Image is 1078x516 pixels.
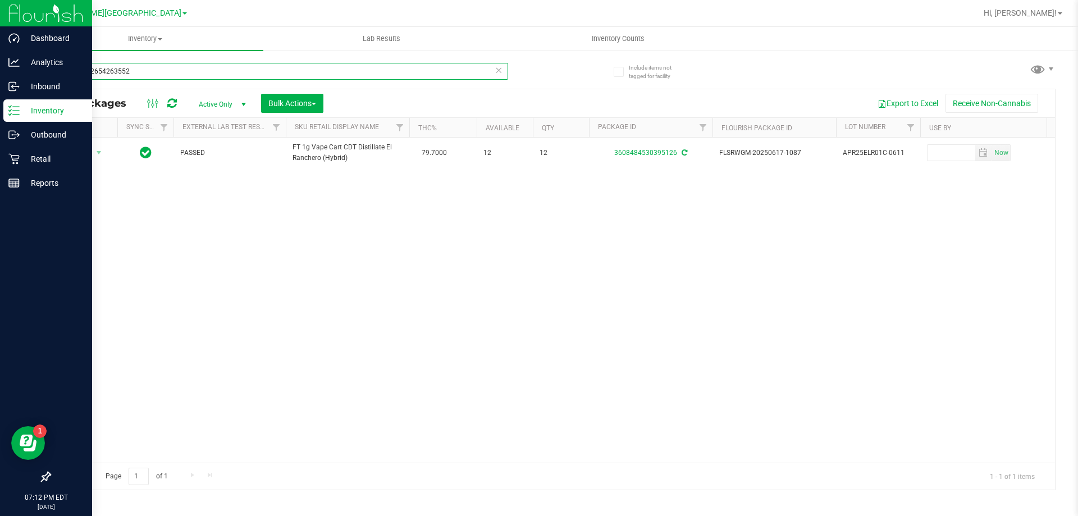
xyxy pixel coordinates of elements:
[43,8,181,18] span: [PERSON_NAME][GEOGRAPHIC_DATA]
[992,145,1010,161] span: select
[483,148,526,158] span: 12
[542,124,554,132] a: Qty
[629,63,685,80] span: Include items not tagged for facility
[418,124,437,132] a: THC%
[20,80,87,93] p: Inbound
[20,31,87,45] p: Dashboard
[945,94,1038,113] button: Receive Non-Cannabis
[8,81,20,92] inline-svg: Inbound
[614,149,677,157] a: 3608484530395126
[416,145,453,161] span: 79.7000
[981,468,1044,485] span: 1 - 1 of 1 items
[719,148,829,158] span: FLSRWGM-20250617-1087
[182,123,271,131] a: External Lab Test Result
[27,34,263,44] span: Inventory
[845,123,885,131] a: Lot Number
[929,124,951,132] a: Use By
[680,149,687,157] span: Sync from Compliance System
[348,34,415,44] span: Lab Results
[33,424,47,438] iframe: Resource center unread badge
[975,145,992,161] span: select
[495,63,503,77] span: Clear
[540,148,582,158] span: 12
[843,148,913,158] span: APR25ELR01C-0611
[263,27,500,51] a: Lab Results
[694,118,712,137] a: Filter
[58,97,138,109] span: All Packages
[8,105,20,116] inline-svg: Inventory
[27,27,263,51] a: Inventory
[20,56,87,69] p: Analytics
[8,33,20,44] inline-svg: Dashboard
[8,129,20,140] inline-svg: Outbound
[8,177,20,189] inline-svg: Reports
[721,124,792,132] a: Flourish Package ID
[8,153,20,165] inline-svg: Retail
[267,118,286,137] a: Filter
[5,503,87,511] p: [DATE]
[992,145,1011,161] span: Set Current date
[902,118,920,137] a: Filter
[598,123,636,131] a: Package ID
[5,492,87,503] p: 07:12 PM EDT
[126,123,170,131] a: Sync Status
[49,63,508,80] input: Search Package ID, Item Name, SKU, Lot or Part Number...
[92,145,106,161] span: select
[295,123,379,131] a: Sku Retail Display Name
[577,34,660,44] span: Inventory Counts
[870,94,945,113] button: Export to Excel
[20,104,87,117] p: Inventory
[261,94,323,113] button: Bulk Actions
[20,152,87,166] p: Retail
[155,118,173,137] a: Filter
[96,468,177,485] span: Page of 1
[293,142,403,163] span: FT 1g Vape Cart CDT Distillate El Ranchero (Hybrid)
[984,8,1057,17] span: Hi, [PERSON_NAME]!
[8,57,20,68] inline-svg: Analytics
[129,468,149,485] input: 1
[180,148,279,158] span: PASSED
[11,426,45,460] iframe: Resource center
[20,176,87,190] p: Reports
[500,27,736,51] a: Inventory Counts
[268,99,316,108] span: Bulk Actions
[486,124,519,132] a: Available
[20,128,87,141] p: Outbound
[391,118,409,137] a: Filter
[140,145,152,161] span: In Sync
